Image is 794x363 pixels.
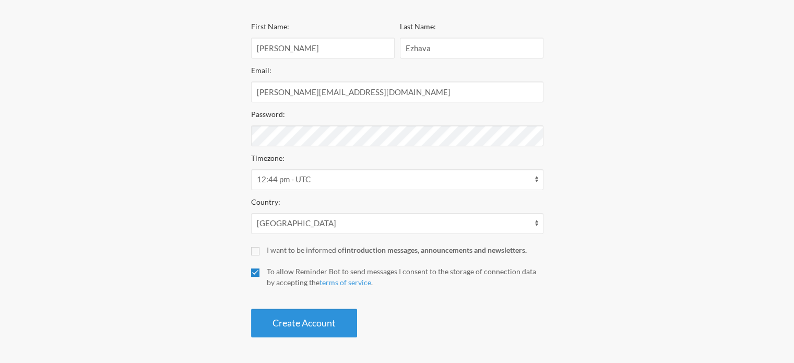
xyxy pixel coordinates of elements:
[319,278,371,287] a: terms of service
[251,268,259,277] input: To allow Reminder Bot to send messages I consent to the storage of connection data by accepting t...
[251,197,280,206] label: Country:
[251,66,271,75] label: Email:
[251,247,259,255] input: I want to be informed ofintroduction messages, announcements and newsletters.
[251,309,357,337] button: Create Account
[251,154,285,162] label: Timezone:
[400,22,436,31] label: Last Name:
[251,22,289,31] label: First Name:
[267,266,543,288] div: To allow Reminder Bot to send messages I consent to the storage of connection data by accepting t...
[251,110,285,119] label: Password:
[267,244,543,255] div: I want to be informed of
[345,245,527,254] strong: introduction messages, announcements and newsletters.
